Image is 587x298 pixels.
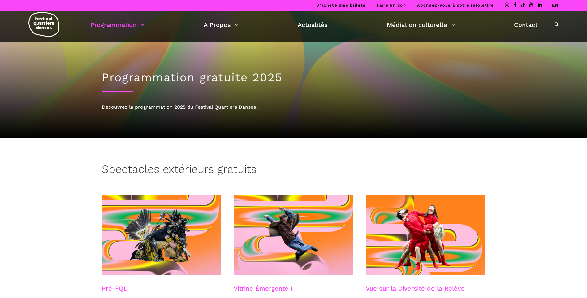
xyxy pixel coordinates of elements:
a: A Propos [204,20,239,30]
a: Contact [514,20,537,30]
h3: Spectacles extérieurs gratuits [102,163,257,178]
a: Programmation [90,20,145,30]
a: Médiation culturelle [387,20,455,30]
a: Actualités [298,20,328,30]
div: Découvrez la programmation 2025 du Festival Quartiers Danses ! [102,103,486,111]
a: Faire un don [377,3,406,7]
a: EN [552,3,559,7]
a: Abonnez-vous à notre infolettre [417,3,494,7]
img: logo-fqd-med [28,12,59,37]
h1: Programmation gratuite 2025 [102,71,486,84]
a: J’achète mes billets [317,3,365,7]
